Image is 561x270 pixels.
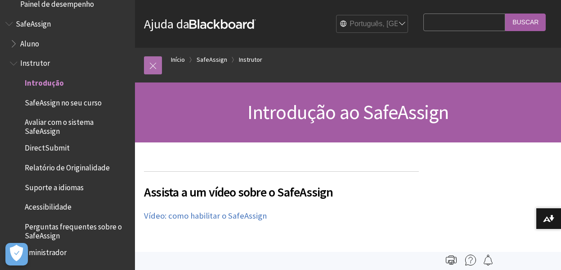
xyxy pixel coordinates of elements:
[247,100,449,124] span: Introdução ao SafeAssign
[337,15,408,33] select: Site Language Selector
[25,75,64,87] span: Introdução
[20,56,50,68] span: Instrutor
[5,243,28,265] button: Abrir preferências
[20,36,39,48] span: Aluno
[239,54,262,65] a: Instrutor
[25,200,72,212] span: Acessibilidade
[25,180,84,192] span: Suporte a idiomas
[25,95,102,107] span: SafeAssign no seu curso
[144,171,419,201] h2: Assista a um vídeo sobre o SafeAssign
[144,211,267,221] a: Vídeo: como habilitar o SafeAssign
[25,160,110,172] span: Relatório de Originalidade
[25,219,129,240] span: Perguntas frequentes sobre o SafeAssign
[20,245,67,257] span: Administrador
[25,141,70,153] span: DirectSubmit
[171,54,185,65] a: Início
[465,255,476,265] img: More help
[16,16,51,28] span: SafeAssign
[483,255,494,265] img: Follow this page
[189,19,256,29] strong: Blackboard
[25,115,129,136] span: Avaliar com o sistema SafeAssign
[505,14,546,31] input: Buscar
[446,255,457,265] img: Print
[144,16,256,32] a: Ajuda daBlackboard
[197,54,227,65] a: SafeAssign
[5,16,130,260] nav: Book outline for Blackboard SafeAssign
